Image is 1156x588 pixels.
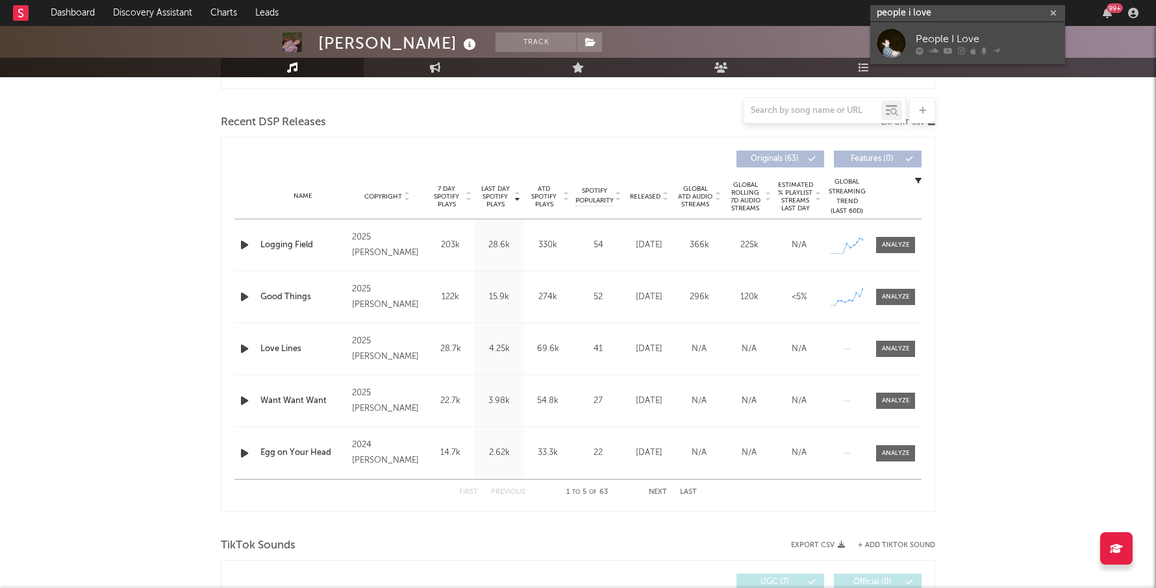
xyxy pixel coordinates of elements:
a: People I Love [870,22,1065,64]
span: Features ( 0 ) [842,155,902,163]
span: Global Rolling 7D Audio Streams [727,181,763,212]
div: 22.7k [429,395,471,408]
a: Egg on Your Head [260,447,346,459]
a: Logging Field [260,239,346,252]
div: Name [260,191,346,201]
input: Search by song name or URL [744,106,881,116]
button: Previous [491,489,525,496]
div: 4.25k [478,343,520,356]
div: [PERSON_NAME] [318,32,479,54]
div: 296k [677,291,721,304]
div: Global Streaming Trend (Last 60D) [827,177,866,216]
button: Next [649,489,667,496]
div: [DATE] [627,395,671,408]
a: Love Lines [260,343,346,356]
div: N/A [727,447,771,459]
div: 225k [727,239,771,252]
div: 366k [677,239,721,252]
button: Features(0) [834,151,922,167]
div: N/A [777,447,821,459]
div: 2.62k [478,447,520,459]
span: Official ( 0 ) [842,578,902,586]
div: 54 [575,239,621,252]
div: 274k [527,291,569,304]
div: 28.6k [478,239,520,252]
span: to [572,489,580,495]
button: First [459,489,478,496]
span: Estimated % Playlist Streams Last Day [777,181,813,212]
button: Originals(63) [736,151,824,167]
div: 330k [527,239,569,252]
div: People I Love [916,31,1059,47]
div: 2025 [PERSON_NAME] [352,334,423,365]
button: + Add TikTok Sound [858,542,935,549]
div: [DATE] [627,447,671,459]
span: Last Day Spotify Plays [478,185,512,208]
div: <5% [777,291,821,304]
span: TikTok Sounds [221,538,295,554]
span: of [589,489,597,495]
div: 122k [429,291,471,304]
div: [DATE] [627,239,671,252]
div: N/A [677,343,721,356]
button: Track [496,32,577,52]
span: 7 Day Spotify Plays [429,185,464,208]
div: 2025 [PERSON_NAME] [352,386,423,417]
div: 27 [575,395,621,408]
div: N/A [777,343,821,356]
button: Export CSV [791,541,845,549]
div: 14.7k [429,447,471,459]
span: Global ATD Audio Streams [677,185,713,208]
button: 99+ [1103,8,1112,18]
div: 69.6k [527,343,569,356]
a: Good Things [260,291,346,304]
div: 99 + [1107,3,1123,13]
button: Last [680,489,697,496]
div: N/A [727,343,771,356]
div: [DATE] [627,343,671,356]
div: N/A [677,447,721,459]
div: 1 5 63 [551,485,623,500]
div: 28.7k [429,343,471,356]
span: Released [630,193,660,201]
span: UGC ( 7 ) [745,578,805,586]
div: N/A [777,395,821,408]
div: 3.98k [478,395,520,408]
span: Spotify Popularity [575,186,614,206]
button: + Add TikTok Sound [845,542,935,549]
div: 22 [575,447,621,459]
span: ATD Spotify Plays [527,185,561,208]
div: 203k [429,239,471,252]
div: 41 [575,343,621,356]
div: 52 [575,291,621,304]
div: 54.8k [527,395,569,408]
div: 120k [727,291,771,304]
input: Search for artists [870,5,1065,21]
span: Originals ( 63 ) [745,155,805,163]
div: N/A [677,395,721,408]
div: 2025 [PERSON_NAME] [352,282,423,313]
div: N/A [777,239,821,252]
div: 33.3k [527,447,569,459]
div: 2025 [PERSON_NAME] [352,230,423,261]
span: Copyright [364,193,402,201]
div: [DATE] [627,291,671,304]
div: N/A [727,395,771,408]
div: 15.9k [478,291,520,304]
a: Want Want Want [260,395,346,408]
div: 2024 [PERSON_NAME] [352,437,423,469]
